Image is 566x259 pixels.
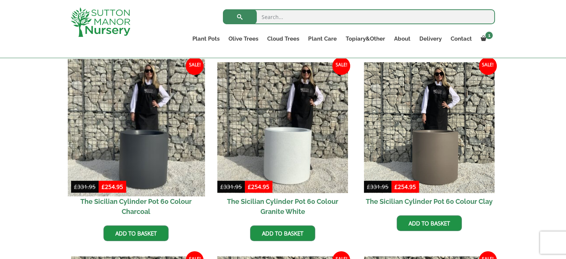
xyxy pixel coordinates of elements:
[263,34,304,44] a: Cloud Trees
[446,34,476,44] a: Contact
[220,183,224,190] span: £
[71,62,202,220] a: Sale! The Sicilian Cylinder Pot 60 Colour Charcoal
[188,34,224,44] a: Plant Pots
[367,183,388,190] bdi: 331.95
[367,183,370,190] span: £
[74,183,77,190] span: £
[217,193,348,220] h2: The Sicilian Cylinder Pot 60 Colour Granite White
[74,183,96,190] bdi: 331.95
[71,193,202,220] h2: The Sicilian Cylinder Pot 60 Colour Charcoal
[479,57,497,75] span: Sale!
[103,225,169,241] a: Add to basket: “The Sicilian Cylinder Pot 60 Colour Charcoal”
[394,183,398,190] span: £
[397,215,462,231] a: Add to basket: “The Sicilian Cylinder Pot 60 Colour Clay”
[220,183,242,190] bdi: 331.95
[102,183,123,190] bdi: 254.95
[223,9,495,24] input: Search...
[364,62,495,210] a: Sale! The Sicilian Cylinder Pot 60 Colour Clay
[389,34,415,44] a: About
[394,183,416,190] bdi: 254.95
[364,62,495,193] img: The Sicilian Cylinder Pot 60 Colour Clay
[364,193,495,210] h2: The Sicilian Cylinder Pot 60 Colour Clay
[250,225,315,241] a: Add to basket: “The Sicilian Cylinder Pot 60 Colour Granite White”
[217,62,348,193] img: The Sicilian Cylinder Pot 60 Colour Granite White
[485,32,493,39] span: 1
[304,34,341,44] a: Plant Care
[186,57,204,75] span: Sale!
[341,34,389,44] a: Topiary&Other
[71,7,130,37] img: logo
[217,62,348,220] a: Sale! The Sicilian Cylinder Pot 60 Colour Granite White
[248,183,269,190] bdi: 254.95
[415,34,446,44] a: Delivery
[476,34,495,44] a: 1
[248,183,251,190] span: £
[332,57,350,75] span: Sale!
[224,34,263,44] a: Olive Trees
[102,183,105,190] span: £
[68,59,205,196] img: The Sicilian Cylinder Pot 60 Colour Charcoal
